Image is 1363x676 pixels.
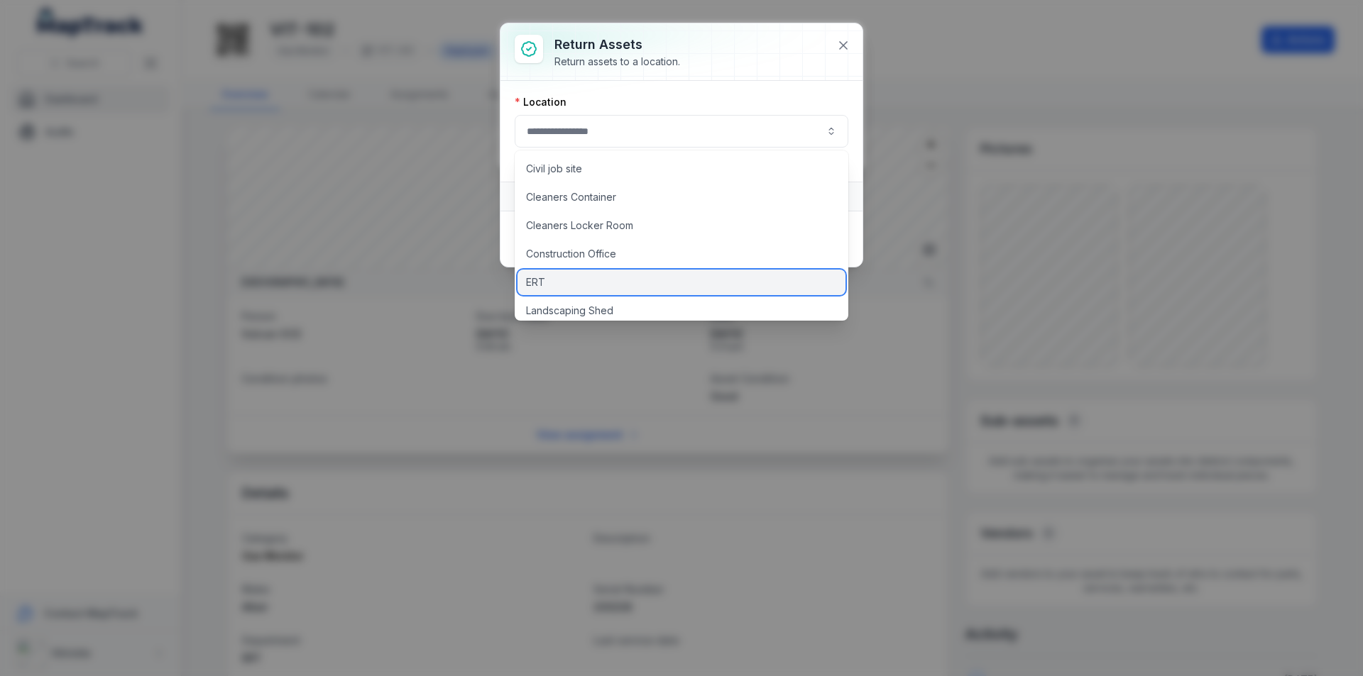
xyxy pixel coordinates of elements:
span: Cleaners Locker Room [526,218,633,233]
h3: Return assets [554,35,680,55]
button: Assets1 [500,182,863,211]
label: Location [515,95,566,109]
span: Cleaners Container [526,190,616,204]
span: ERT [526,275,545,289]
span: Civil job site [526,162,582,176]
span: Landscaping Shed [526,304,613,318]
span: Construction Office [526,247,616,261]
div: Return assets to a location. [554,55,680,69]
